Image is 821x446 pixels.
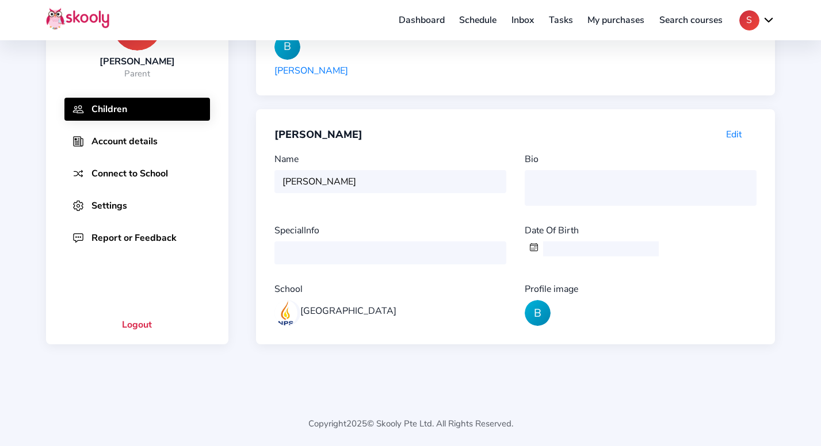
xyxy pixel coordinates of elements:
img: people-outline.svg [72,103,84,115]
a: Tasks [541,11,581,29]
img: 20170717074618169820408676579146e5rDExiun0FCoEly0V.png [274,300,297,326]
button: Schevron down outline [739,10,775,30]
div: [GEOGRAPHIC_DATA] [300,305,396,317]
a: Inbox [504,11,541,29]
a: My purchases [580,11,652,29]
div: Bio [525,153,757,166]
div: [PERSON_NAME] [100,55,175,68]
button: Connect to School [64,162,210,185]
div: Parent [100,68,175,79]
button: Logout [46,314,228,336]
img: chatbox-ellipses-outline.svg [72,232,84,244]
div: Profile image [525,283,757,295]
button: Account details [64,130,210,153]
a: Schedule [452,11,505,29]
img: shuffle.svg [72,168,84,179]
a: Dashboard [391,11,452,29]
button: Settings [64,194,210,217]
div: School [274,283,506,295]
div: [PERSON_NAME] [274,64,348,77]
div: Date Of Birth [525,224,757,237]
div: B [525,300,551,326]
span: 2025 [346,418,367,429]
div: Name [274,153,506,166]
button: Report or Feedback [64,226,210,249]
div: [PERSON_NAME] [274,128,362,144]
ion-icon: calendar outline [529,243,539,252]
span: Edit [726,128,742,141]
div: SpecialInfo [274,224,506,237]
button: calendar outline [525,243,543,252]
button: Edit [712,128,757,144]
a: Search courses [652,11,730,29]
img: settings-outline.svg [72,200,84,212]
div: B [274,34,300,60]
img: newspaper-outline.svg [72,136,84,147]
img: Skooly [46,7,109,30]
button: Children [64,98,210,121]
